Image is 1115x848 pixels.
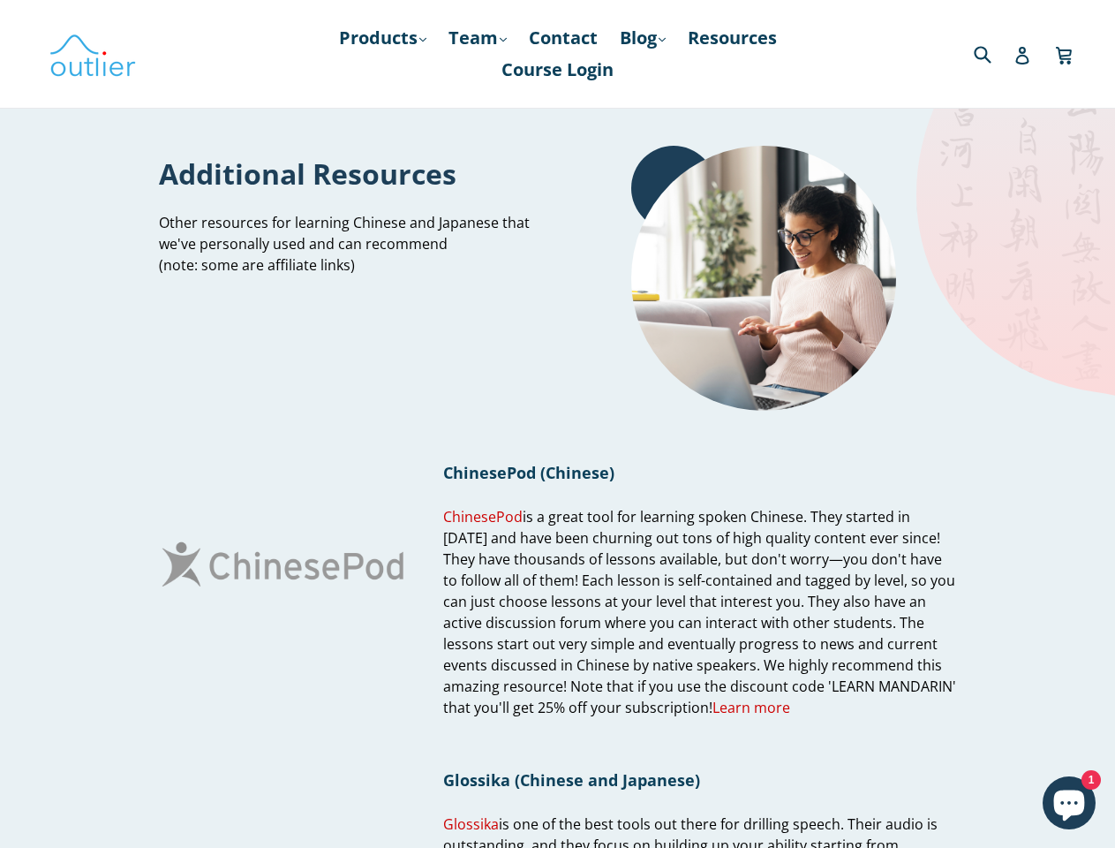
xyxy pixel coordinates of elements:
[712,698,790,718] a: Learn more
[1037,776,1101,834] inbox-online-store-chat: Shopify online store chat
[330,22,435,54] a: Products
[443,462,956,483] h1: ChinesePod (Chinese)
[443,814,499,835] a: Glossika
[159,213,530,275] span: Other resources for learning Chinese and Japanese that we've personally used and can recommend (n...
[443,507,523,527] a: ChinesePod
[712,698,790,717] span: Learn more
[443,507,956,718] span: is a great tool for learning spoken Chinese. They started in [DATE] and have been churning out to...
[969,35,1018,72] input: Search
[440,22,516,54] a: Team
[443,769,956,791] h1: Glossika (Chinese and Japanese)
[611,22,674,54] a: Blog
[159,155,545,193] h1: Additional Resources
[520,22,606,54] a: Contact
[49,28,137,79] img: Outlier Linguistics
[679,22,786,54] a: Resources
[493,54,622,86] a: Course Login
[443,507,523,526] span: ChinesePod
